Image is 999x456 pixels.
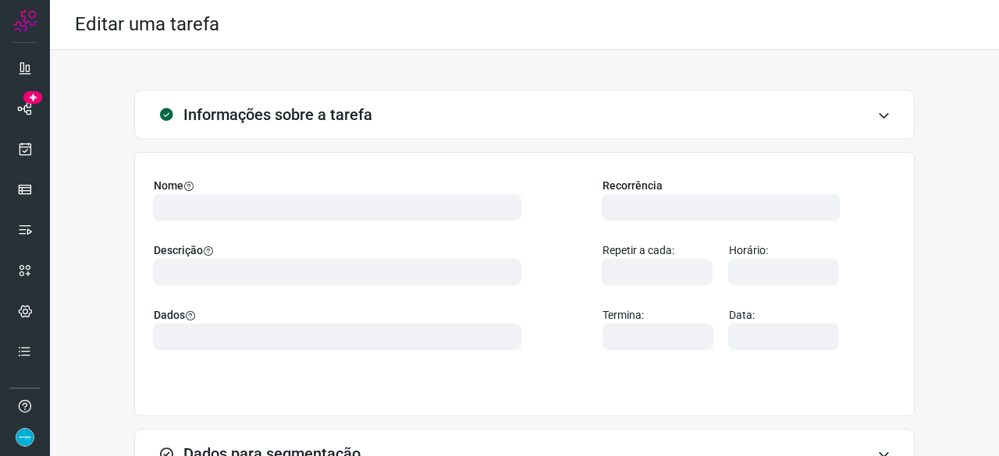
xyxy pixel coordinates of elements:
img: 4352b08165ebb499c4ac5b335522ff74.png [16,428,34,447]
label: Termina: [603,307,716,323]
label: Repetir a cada: [603,242,716,259]
h2: Editar uma tarefa [75,13,219,36]
label: Data: [729,307,843,323]
label: Dados [154,307,524,323]
img: Logo [13,9,37,33]
label: Nome [154,178,524,194]
label: Descrição [154,242,524,259]
label: Recorrência [603,178,843,194]
h3: Informações sobre a tarefa [183,105,372,124]
label: Horário: [729,242,843,259]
